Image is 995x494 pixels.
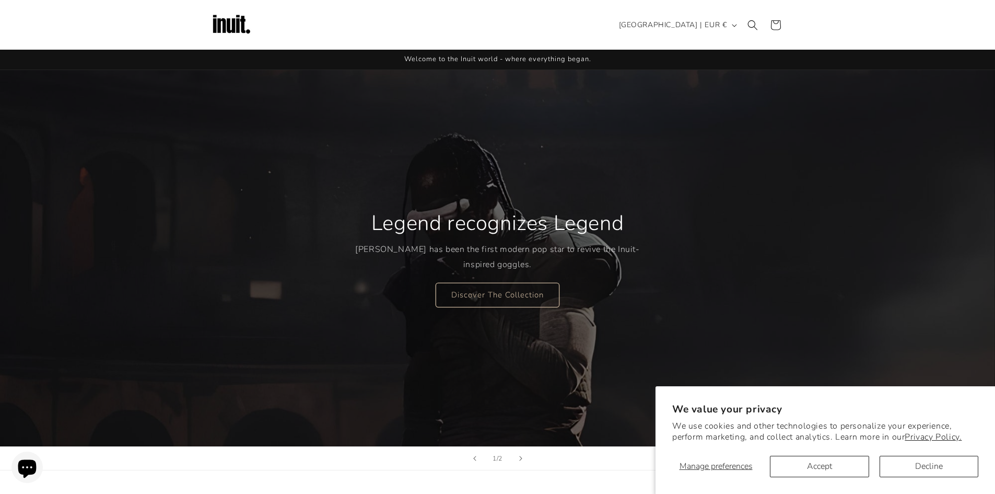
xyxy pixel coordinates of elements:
[436,282,559,307] a: Discover The Collection
[404,54,591,64] span: Welcome to the Inuit world - where everything began.
[672,403,978,416] h2: We value your privacy
[210,50,785,70] div: Announcement
[880,456,978,477] button: Decline
[613,15,741,35] button: [GEOGRAPHIC_DATA] | EUR €
[497,453,499,464] span: /
[210,4,252,46] img: Inuit Logo
[770,456,869,477] button: Accept
[680,461,753,472] span: Manage preferences
[355,242,640,272] p: [PERSON_NAME] has been the first modern pop star to revive the Inuit-inspired goggles.
[672,456,759,477] button: Manage preferences
[498,453,502,464] span: 2
[493,453,497,464] span: 1
[905,431,962,443] a: Privacy Policy.
[672,421,978,443] p: We use cookies and other technologies to personalize your experience, perform marketing, and coll...
[371,210,624,237] h2: Legend recognizes Legend
[509,447,532,470] button: Next slide
[8,452,46,486] inbox-online-store-chat: Shopify online store chat
[741,14,764,37] summary: Search
[463,447,486,470] button: Previous slide
[619,19,727,30] span: [GEOGRAPHIC_DATA] | EUR €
